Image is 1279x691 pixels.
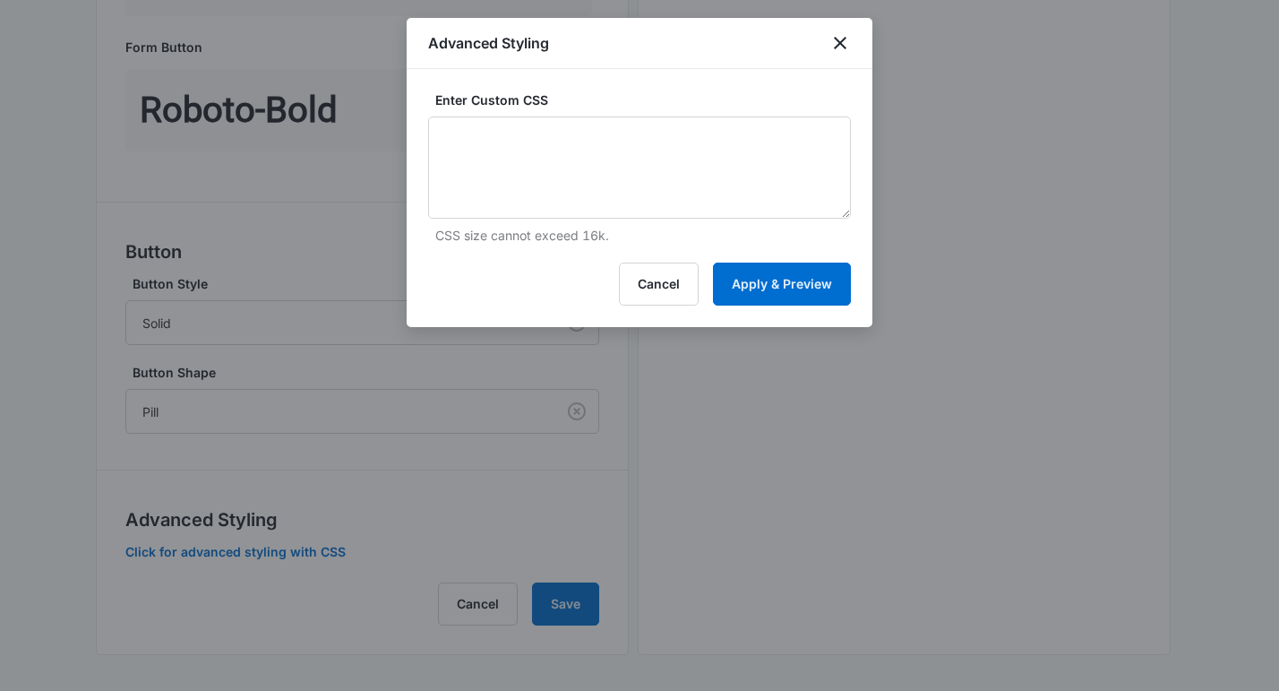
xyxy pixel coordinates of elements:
[435,91,858,109] label: Enter Custom CSS
[619,263,699,306] button: Cancel
[829,32,851,54] button: close
[435,226,851,245] p: CSS size cannot exceed 16k.
[428,32,549,54] h1: Advanced Styling
[713,263,851,306] button: Apply & Preview
[12,307,74,324] span: Subscribe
